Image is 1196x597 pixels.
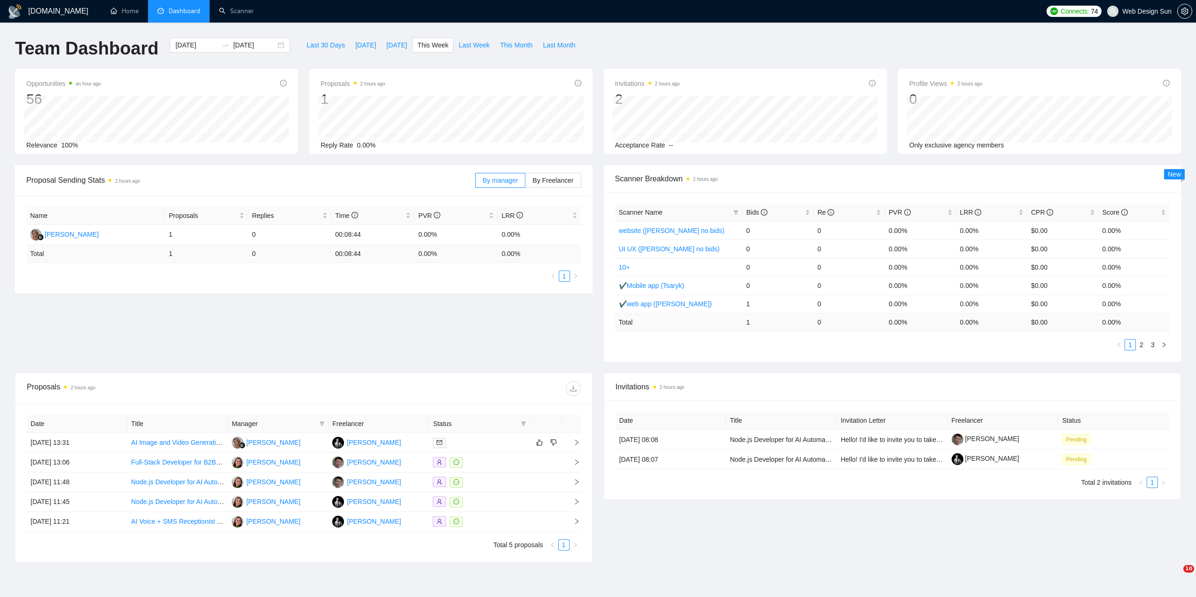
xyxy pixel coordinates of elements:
span: info-circle [1047,209,1053,216]
td: 0 [743,240,814,258]
div: [PERSON_NAME] [347,457,401,467]
div: 2 [615,90,680,108]
input: End date [233,40,276,50]
span: info-circle [575,80,581,86]
th: Title [726,411,837,430]
span: Invitations [615,78,680,89]
td: AI Image and Video Generation Developer [127,433,228,453]
span: right [566,479,580,485]
td: 0.00% [414,225,498,245]
a: searchScanner [219,7,254,15]
span: info-circle [904,209,911,216]
td: 0 [743,221,814,240]
span: right [1161,480,1166,486]
a: AI Voice + SMS Receptionist with Quote & Booking System (Twilio + GPT) [131,518,348,525]
div: [PERSON_NAME] [45,229,99,240]
div: [PERSON_NAME] [347,437,401,448]
a: ✔web app ([PERSON_NAME]) [619,300,712,308]
span: left [1138,480,1144,486]
img: PP [332,457,344,468]
span: Connects: [1061,6,1089,16]
a: 1 [1125,340,1135,350]
span: Re [818,209,835,216]
span: Score [1102,209,1128,216]
img: NK [232,457,243,468]
button: download [566,381,581,396]
button: left [1113,339,1125,350]
span: message [453,459,459,465]
span: Profile Views [909,78,983,89]
a: Node.js Developer for AI Automation with METRC Platform [131,478,302,486]
li: 2 [1136,339,1147,350]
span: Dashboard [169,7,200,15]
li: 1 [1125,339,1136,350]
td: Full-Stack Developer for B2B Cross-Border Payment Platform [127,453,228,473]
td: 0.00% [885,221,956,240]
td: 0.00 % [414,245,498,263]
a: AI Image and Video Generation Developer [131,439,255,446]
iframe: Intercom live chat [1164,565,1187,588]
time: 2 hours ago [660,385,685,390]
span: filter [731,205,741,219]
span: left [1116,342,1122,348]
a: PP[PERSON_NAME] [332,458,401,465]
span: 74 [1091,6,1098,16]
span: info-circle [761,209,767,216]
td: [DATE] 11:21 [27,512,127,532]
span: filter [319,421,325,426]
li: 1 [1147,477,1158,488]
span: info-circle [828,209,834,216]
td: [DATE] 08:07 [616,450,727,469]
td: $0.00 [1027,295,1099,313]
div: [PERSON_NAME] [347,516,401,527]
span: PVR [418,212,440,219]
a: 1 [559,540,569,550]
span: message [453,499,459,504]
li: Previous Page [547,539,558,550]
span: Last 30 Days [306,40,345,50]
button: right [1158,477,1169,488]
time: 2 hours ago [957,81,982,86]
button: right [570,539,581,550]
td: 0 [814,240,885,258]
td: [DATE] 11:48 [27,473,127,492]
span: swap-right [222,41,229,49]
li: 3 [1147,339,1158,350]
span: Acceptance Rate [615,141,665,149]
img: gigradar-bm.png [37,234,44,240]
span: info-circle [434,212,440,218]
th: Manager [228,415,328,433]
span: dashboard [157,8,164,14]
td: 0.00% [956,258,1028,276]
img: gigradar-bm.png [239,442,245,449]
td: 0.00 % [1099,313,1170,331]
a: UI UX ([PERSON_NAME] no bids) [619,245,720,253]
td: 0.00% [885,276,956,295]
td: 1 [743,313,814,331]
td: 00:08:44 [331,225,414,245]
td: $0.00 [1027,240,1099,258]
a: Pending [1062,455,1094,463]
span: This Week [417,40,448,50]
button: right [1158,339,1170,350]
a: NK[PERSON_NAME] [232,517,300,525]
td: 0.00% [1099,221,1170,240]
td: 0.00 % [885,313,956,331]
img: logo [8,4,23,19]
td: 0.00% [956,240,1028,258]
span: Time [335,212,358,219]
td: 0 [743,276,814,295]
button: [DATE] [381,38,412,53]
td: 1 [165,225,248,245]
span: info-circle [975,209,981,216]
a: Pending [1062,435,1094,443]
time: 2 hours ago [693,177,718,182]
time: an hour ago [76,81,101,86]
button: left [547,271,559,282]
span: right [573,273,578,279]
td: 0 [814,258,885,276]
div: Proposals [27,381,304,396]
span: mail [437,440,442,445]
td: Total [615,313,743,331]
div: 1 [320,90,385,108]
